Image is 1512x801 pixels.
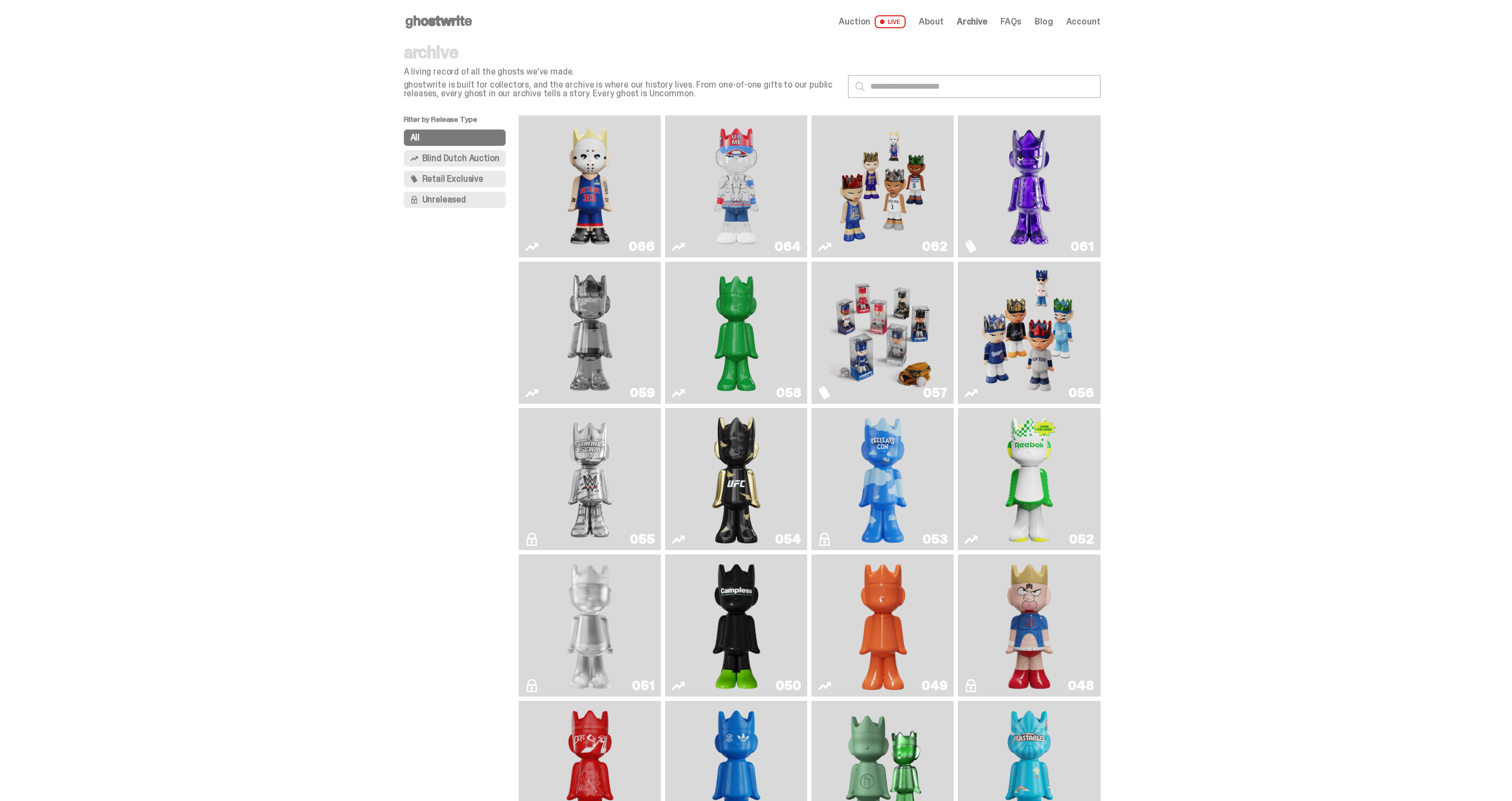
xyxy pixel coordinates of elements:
img: Ruby [708,412,765,546]
div: 050 [776,679,801,692]
a: ghooooost [818,412,947,546]
img: Court Victory [1000,412,1058,546]
a: Schrödinger's ghost: Sunday Green [672,266,801,399]
img: Campless [708,559,765,692]
div: 061 [1071,240,1093,253]
a: Court Victory [964,412,1093,546]
span: Unreleased [422,195,466,204]
img: Game Face (2025) [976,266,1083,399]
div: 059 [630,386,654,399]
div: 058 [776,386,801,399]
button: Retail Exclusive [404,171,506,187]
img: Two [537,266,643,399]
p: archive [404,44,839,61]
button: Blind Dutch Auction [404,150,506,167]
button: All [404,130,506,146]
div: 048 [1068,679,1093,692]
div: 062 [922,240,947,253]
div: 064 [775,240,801,253]
button: Unreleased [404,192,506,208]
img: Eminem [537,120,643,253]
a: Fantasy [964,120,1093,253]
a: Campless [672,559,801,692]
p: A living record of all the ghosts we've made. [404,67,839,76]
a: Account [1066,17,1101,26]
img: Game Face (2025) [829,266,936,399]
a: Eminem [525,120,654,253]
img: You Can't See Me [683,120,790,253]
a: FAQs [1000,17,1022,26]
a: Blog [1035,17,1053,26]
a: Game Face (2025) [818,266,947,399]
span: Blind Dutch Auction [422,154,500,163]
span: Retail Exclusive [422,175,483,183]
div: 051 [632,679,654,692]
a: Ruby [672,412,801,546]
a: Schrödinger's ghost: Orange Vibe [818,559,947,692]
img: Fantasy [976,120,1083,253]
div: 057 [923,386,947,399]
img: Schrödinger's ghost: Sunday Green [683,266,790,399]
img: Game Face (2025) [829,120,936,253]
span: All [410,133,420,142]
span: LIVE [875,15,906,28]
img: I Was There SummerSlam [537,412,643,546]
img: Schrödinger's ghost: Orange Vibe [854,559,912,692]
a: I Was There SummerSlam [525,412,654,546]
a: Two [525,266,654,399]
a: About [919,17,944,26]
div: 055 [630,533,654,546]
a: Game Face (2025) [818,120,947,253]
a: Kinnikuman [964,559,1093,692]
p: ghostwrite is built for collectors, and the archive is where our history lives. From one-of-one g... [404,81,839,98]
div: 056 [1068,386,1093,399]
span: Auction [839,17,870,26]
a: You Can't See Me [672,120,801,253]
a: Archive [957,17,987,26]
div: 053 [923,533,947,546]
a: Auction LIVE [839,15,905,28]
img: LLLoyalty [561,559,619,692]
a: Game Face (2025) [964,266,1093,399]
div: 052 [1069,533,1093,546]
div: 066 [629,240,654,253]
img: ghooooost [854,412,912,546]
div: 054 [775,533,801,546]
a: LLLoyalty [525,559,654,692]
div: 049 [921,679,947,692]
p: Filter by Release Type [404,115,519,130]
img: Kinnikuman [1000,559,1058,692]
